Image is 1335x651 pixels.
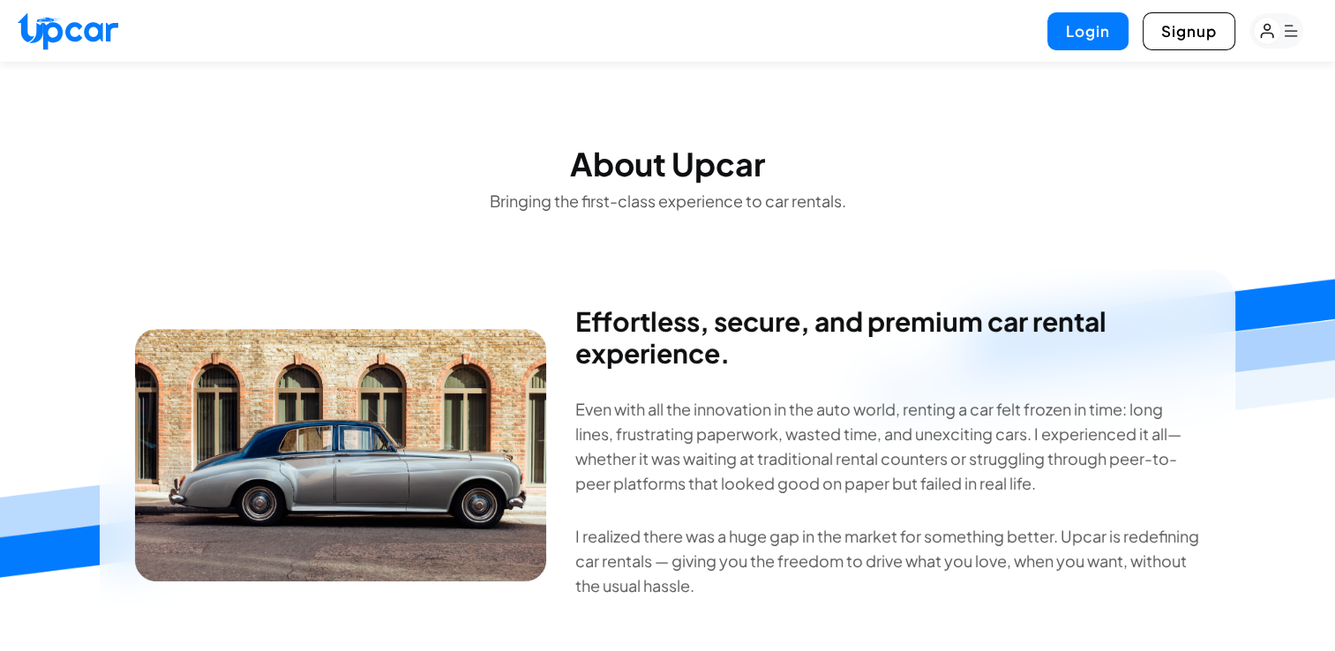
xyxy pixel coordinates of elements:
[1143,12,1235,50] button: Signup
[574,397,1199,496] p: Even with all the innovation in the auto world, renting a car felt frozen in time: long lines, fr...
[18,12,118,50] img: Upcar Logo
[371,189,964,213] p: Bringing the first-class experience to car rentals.
[574,524,1199,598] p: I realized there was a huge gap in the market for something better. Upcar is redefining car renta...
[1047,12,1129,50] button: Login
[135,329,546,580] img: Founder
[574,305,1199,369] blockquote: Effortless, secure, and premium car rental experience.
